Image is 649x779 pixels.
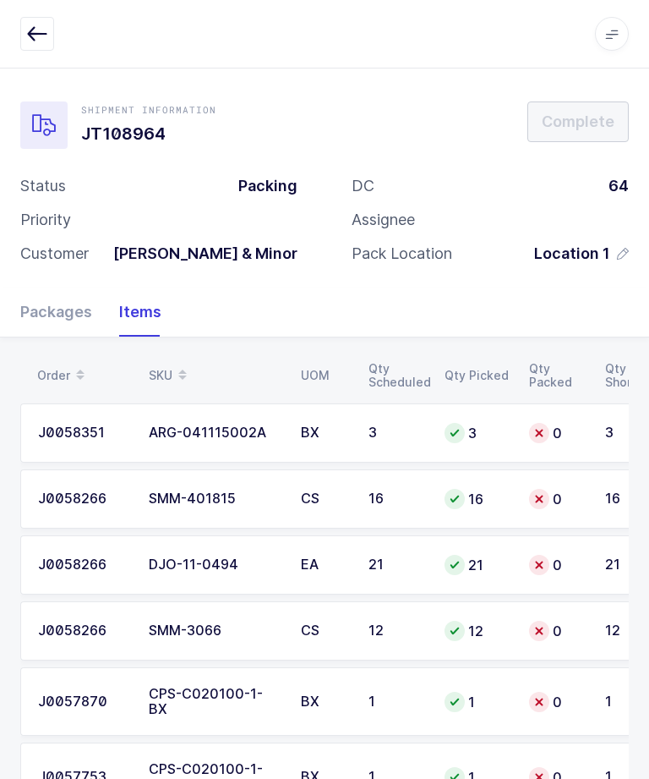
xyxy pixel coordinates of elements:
[81,103,216,117] div: Shipment Information
[542,111,614,132] span: Complete
[352,210,415,230] div: Assignee
[20,288,106,337] div: Packages
[38,557,128,573] div: J0058266
[444,423,509,443] div: 3
[301,369,348,382] div: UOM
[605,491,645,507] div: 16
[352,176,374,196] div: DC
[608,177,629,195] span: 64
[20,244,89,264] div: Customer
[368,557,424,573] div: 21
[301,623,348,639] div: CS
[444,555,509,575] div: 21
[38,623,128,639] div: J0058266
[534,244,629,264] button: Location 1
[529,692,585,712] div: 0
[20,176,66,196] div: Status
[301,425,348,441] div: BX
[149,491,281,507] div: SMM-401815
[605,623,645,639] div: 12
[529,362,585,389] div: Qty Packed
[301,491,348,507] div: CS
[534,244,610,264] span: Location 1
[368,694,424,710] div: 1
[352,244,452,264] div: Pack Location
[106,288,161,337] div: Items
[225,176,297,196] div: Packing
[444,621,509,641] div: 12
[527,101,629,142] button: Complete
[149,687,281,717] div: CPS-C020100-1-BX
[444,692,509,712] div: 1
[529,621,585,641] div: 0
[149,361,281,390] div: SKU
[605,362,646,389] div: Qty Short
[444,369,509,382] div: Qty Picked
[368,491,424,507] div: 16
[149,557,281,573] div: DJO-11-0494
[529,555,585,575] div: 0
[605,557,645,573] div: 21
[368,623,424,639] div: 12
[605,425,645,441] div: 3
[301,557,348,573] div: EA
[149,623,281,639] div: SMM-3066
[368,425,424,441] div: 3
[37,361,128,390] div: Order
[38,694,128,710] div: J0057870
[20,210,71,230] div: Priority
[149,425,281,441] div: ARG-041115002A
[368,362,424,389] div: Qty Scheduled
[529,489,585,509] div: 0
[38,491,128,507] div: J0058266
[529,423,585,443] div: 0
[605,694,645,710] div: 1
[100,244,297,264] div: [PERSON_NAME] & Minor
[81,120,216,147] h1: JT108964
[301,694,348,710] div: BX
[38,425,128,441] div: J0058351
[444,489,509,509] div: 16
